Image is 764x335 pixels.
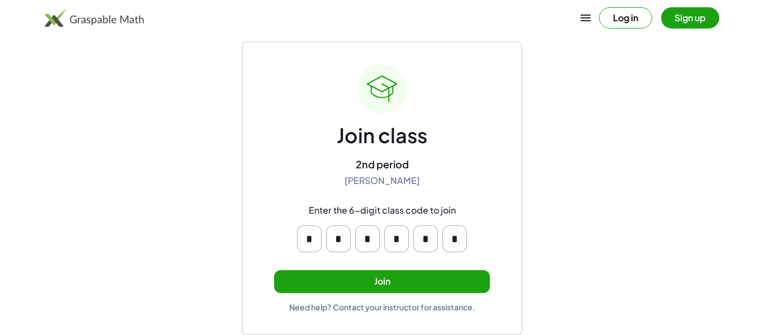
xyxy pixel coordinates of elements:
input: Please enter OTP character 6 [442,225,467,252]
div: 2nd period [356,158,409,171]
input: Please enter OTP character 2 [326,225,351,252]
div: Enter the 6-digit class code to join [309,205,456,216]
input: Please enter OTP character 5 [413,225,438,252]
div: Join class [337,122,427,149]
button: Join [274,270,490,293]
div: Need help? Contact your instructor for assistance. [289,302,475,312]
input: Please enter OTP character 1 [297,225,322,252]
input: Please enter OTP character 4 [384,225,409,252]
input: Please enter OTP character 3 [355,225,380,252]
div: [PERSON_NAME] [345,175,420,187]
button: Log in [599,7,652,29]
button: Sign up [661,7,719,29]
